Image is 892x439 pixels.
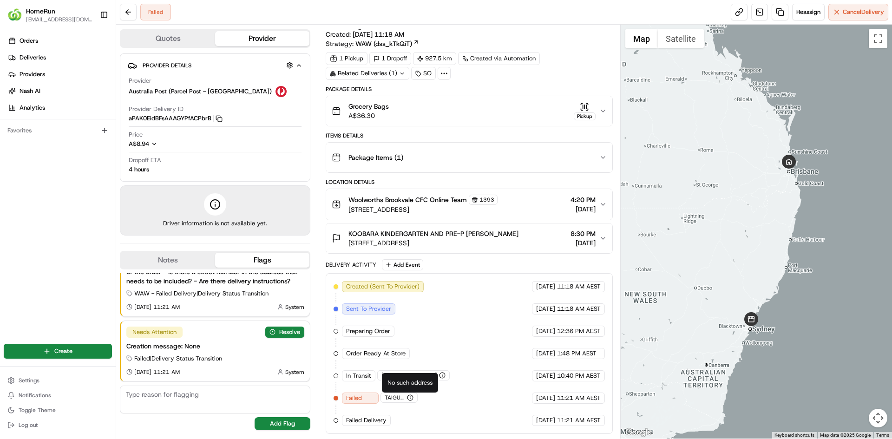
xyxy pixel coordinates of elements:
button: HomeRun [26,7,55,16]
div: 📗 [9,136,17,143]
img: Nash [9,9,28,28]
span: Failed [346,394,362,402]
button: KOOBARA KINDERGARTEN AND PRE-P [PERSON_NAME][STREET_ADDRESS]8:30 PM[DATE] [326,223,612,253]
span: Create [54,347,72,355]
button: CancelDelivery [828,4,888,20]
button: HomeRunHomeRun[EMAIL_ADDRESS][DOMAIN_NAME] [4,4,96,26]
span: In Transit [346,372,371,380]
span: Settings [19,377,39,384]
img: auspost_logo_v2.png [275,86,287,97]
span: Order Ready At Store [346,349,406,358]
div: Items Details [326,132,612,139]
a: 💻API Documentation [75,131,153,148]
span: Notifications [19,392,51,399]
button: Start new chat [158,92,169,103]
span: [STREET_ADDRESS] [348,238,518,248]
button: Provider Details [128,58,302,73]
span: Created: [326,30,404,39]
span: 11:21 AM AEST [557,416,601,425]
input: Clear [24,60,153,70]
span: Map data ©2025 Google [820,432,871,438]
img: HomeRun [7,7,22,22]
div: No such address [382,373,438,393]
a: Nash AI [4,84,116,98]
button: A$8.94 [129,140,210,148]
button: Add Flag [255,417,310,430]
img: Google [623,426,654,439]
span: Package Items ( 1 ) [348,153,403,162]
span: Analytics [20,104,45,112]
button: Show satellite imagery [658,29,704,48]
span: Orders [20,37,38,45]
span: Dropoff ETA [129,156,161,164]
div: 927.5 km [413,52,456,65]
p: Welcome 👋 [9,37,169,52]
a: Created via Automation [458,52,540,65]
span: [STREET_ADDRESS] [348,205,498,214]
span: [DATE] 11:18 AM [353,30,404,39]
button: Settings [4,374,112,387]
button: Map camera controls [869,409,887,427]
div: Needs Attention [126,327,183,338]
button: Grocery BagsA$36.30Pickup [326,96,612,126]
span: WAW - Failed Delivery | Delivery Status Transition [134,289,269,298]
button: Notes [121,253,215,268]
span: Provider Delivery ID [129,105,184,113]
button: Pickup [574,102,596,120]
span: Reassign [796,8,820,16]
span: [DATE] [536,282,555,291]
span: Grocery Bags [348,102,389,111]
div: Start new chat [32,89,152,98]
button: [EMAIL_ADDRESS][DOMAIN_NAME] [26,16,92,23]
span: Failed | Delivery Status Transition [134,354,222,363]
a: Open this area in Google Maps (opens a new window) [623,426,654,439]
div: Strategy: [326,39,419,48]
button: Package Items (1) [326,143,612,172]
span: System [285,303,304,311]
button: Keyboard shortcuts [774,432,814,439]
a: Providers [4,67,116,82]
span: 1393 [479,196,494,203]
button: Create [4,344,112,359]
img: 1736555255976-a54dd68f-1ca7-489b-9aae-adbdc363a1c4 [9,89,26,105]
button: Woolworths Brookvale CFC Online Team1393[STREET_ADDRESS]4:20 PM[DATE] [326,189,612,220]
span: TAIGUM QLD [385,394,405,401]
span: API Documentation [88,135,149,144]
button: Log out [4,419,112,432]
span: Woolworths Brookvale CFC Online Team [348,195,467,204]
button: Reassign [792,4,825,20]
a: WAW (dss_kTkQiT) [355,39,419,48]
button: Notifications [4,389,112,402]
span: Knowledge Base [19,135,71,144]
div: Pickup [574,112,596,120]
a: Analytics [4,100,116,115]
span: Log out [19,421,38,429]
span: Price [129,131,143,139]
span: Providers [20,70,45,79]
div: 4 hours [129,165,149,174]
span: [DATE] [571,238,596,248]
div: Favorites [4,123,112,138]
span: [DATE] [536,305,555,313]
button: aPAK0EidBFsAAAGYPfACPbrB [129,114,223,123]
span: Created (Sent To Provider) [346,282,420,291]
a: Powered byPylon [66,157,112,164]
div: Creation message: None [126,341,304,351]
span: Deliveries [20,53,46,62]
span: Toggle Theme [19,406,56,414]
span: 11:18 AM AEST [557,305,601,313]
span: 11:18 AM AEST [557,282,601,291]
span: Provider Details [143,62,191,69]
span: Cancel Delivery [843,8,884,16]
span: 12:36 PM AEST [557,327,600,335]
button: Flags [215,253,309,268]
span: System [285,368,304,376]
div: 1 Dropoff [369,52,411,65]
span: Nash AI [20,87,40,95]
button: Toggle Theme [4,404,112,417]
span: A$8.94 [129,140,149,148]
